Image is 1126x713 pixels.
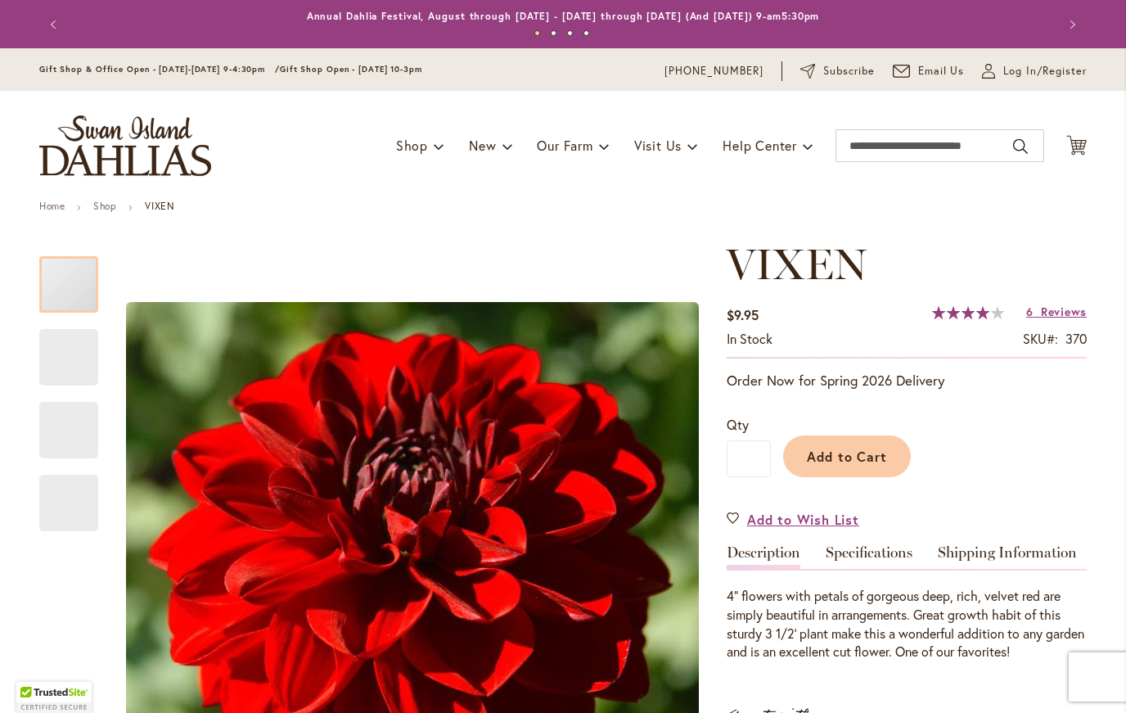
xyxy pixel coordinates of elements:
span: New [469,137,496,154]
div: Detailed Product Info [727,545,1087,661]
a: Description [727,545,800,569]
div: VIXEN [39,386,115,458]
span: Visit Us [634,137,682,154]
strong: VIXEN [145,200,174,212]
a: Log In/Register [982,63,1087,79]
div: 4" flowers with petals of gorgeous deep, rich, velvet red are simply beautiful in arrangements. G... [727,587,1087,661]
a: store logo [39,115,211,176]
a: Email Us [893,63,965,79]
span: Shop [396,137,428,154]
span: Email Us [918,63,965,79]
button: 4 of 4 [583,30,589,36]
span: Gift Shop & Office Open - [DATE]-[DATE] 9-4:30pm / [39,64,280,74]
a: Home [39,200,65,212]
button: Previous [39,8,72,41]
span: Gift Shop Open - [DATE] 10-3pm [280,64,422,74]
span: Help Center [723,137,797,154]
button: Next [1054,8,1087,41]
span: In stock [727,330,772,347]
p: Order Now for Spring 2026 Delivery [727,371,1087,390]
span: Add to Cart [807,448,888,465]
span: Subscribe [823,63,875,79]
span: VIXEN [727,238,867,290]
span: $9.95 [727,306,759,323]
button: Add to Cart [783,435,911,477]
a: Shop [93,200,116,212]
iframe: Launch Accessibility Center [12,655,58,701]
div: 370 [1065,330,1087,349]
span: Our Farm [537,137,592,154]
div: 82% [932,306,1004,319]
a: Annual Dahlia Festival, August through [DATE] - [DATE] through [DATE] (And [DATE]) 9-am5:30pm [307,10,820,22]
button: 2 of 4 [551,30,556,36]
span: 6 [1026,304,1034,319]
div: VIXEN [39,313,115,386]
a: Specifications [826,545,912,569]
div: VIXEN [39,240,115,313]
a: Shipping Information [938,545,1077,569]
span: Log In/Register [1003,63,1087,79]
div: Availability [727,330,772,349]
span: Add to Wish List [747,510,859,529]
a: Add to Wish List [727,510,859,529]
button: 1 of 4 [534,30,540,36]
span: Reviews [1041,304,1087,319]
a: Subscribe [800,63,875,79]
strong: SKU [1023,330,1058,347]
a: 6 Reviews [1026,304,1087,319]
button: 3 of 4 [567,30,573,36]
a: [PHONE_NUMBER] [664,63,763,79]
span: Qty [727,416,749,433]
div: VIXEN [39,458,98,531]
